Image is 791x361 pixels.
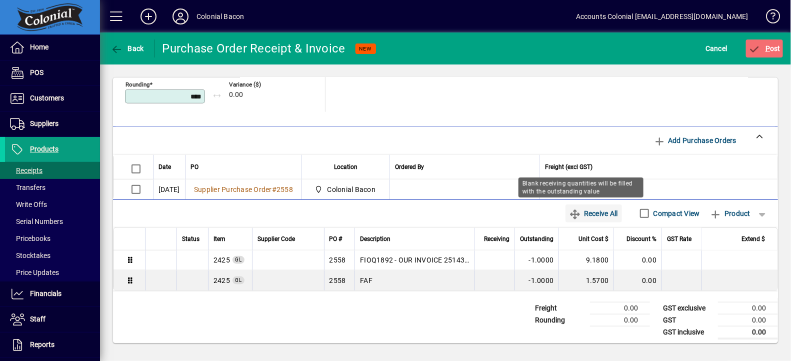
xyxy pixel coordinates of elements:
[30,94,64,102] span: Customers
[5,196,100,213] a: Write Offs
[395,161,424,172] span: Ordered By
[578,233,608,244] span: Unit Cost $
[10,166,42,174] span: Receipts
[360,233,390,244] span: Description
[658,314,718,326] td: GST
[545,161,592,172] span: Freight (excl GST)
[158,161,180,172] div: Date
[5,86,100,111] a: Customers
[5,230,100,247] a: Pricebooks
[539,179,777,199] td: 0.00
[576,8,748,24] div: Accounts Colonial [EMAIL_ADDRESS][DOMAIN_NAME]
[651,208,700,218] label: Compact View
[190,184,296,195] a: Supplier Purchase Order#2558
[276,185,293,193] span: 2558
[30,340,54,348] span: Reports
[100,39,155,57] app-page-header-button: Back
[327,184,376,194] span: Colonial Bacon
[30,68,43,76] span: POS
[530,302,590,314] td: Freight
[10,251,50,259] span: Stocktakes
[5,179,100,196] a: Transfers
[190,161,296,172] div: PO
[30,289,61,297] span: Financials
[354,250,474,270] td: FIOQ1892 - OUR INVOICE 25143 - ORIGINALLY WAS 1/4 PALLET BUT ONLY 2 CARTONS DELIVERED DUE TO UB L...
[235,277,242,283] span: GL
[110,44,144,52] span: Back
[520,233,553,244] span: Outstanding
[514,250,558,270] td: -1.0000
[182,233,199,244] span: Status
[257,233,295,244] span: Supplier Code
[10,217,63,225] span: Serial Numbers
[586,255,609,265] span: 9.1800
[530,314,590,326] td: Rounding
[164,7,196,25] button: Profile
[5,35,100,60] a: Home
[741,233,765,244] span: Extend $
[30,315,45,323] span: Staff
[653,132,736,148] span: Add Purchase Orders
[324,250,355,270] td: 2558
[5,264,100,281] a: Price Updates
[132,7,164,25] button: Add
[5,111,100,136] a: Suppliers
[158,161,171,172] span: Date
[213,233,225,244] span: Item
[545,161,765,172] div: Freight (excl GST)
[30,43,48,51] span: Home
[758,2,778,34] a: Knowledge Base
[569,205,618,221] span: Receive All
[613,250,661,270] td: 0.00
[213,275,230,285] span: Freight - Provida Freight
[235,257,242,262] span: GL
[10,200,47,208] span: Write Offs
[229,81,289,88] span: Variance ($)
[324,270,355,290] td: 2558
[590,314,650,326] td: 0.00
[329,233,342,244] span: PO #
[5,213,100,230] a: Serial Numbers
[272,185,276,193] span: #
[359,45,372,52] span: NEW
[194,185,272,193] span: Supplier Purchase Order
[10,268,59,276] span: Price Updates
[590,302,650,314] td: 0.00
[586,275,609,285] span: 1.5700
[30,145,58,153] span: Products
[705,204,755,222] button: Product
[658,302,718,314] td: GST exclusive
[10,183,45,191] span: Transfers
[5,307,100,332] a: Staff
[196,8,244,24] div: Colonial Bacon
[718,314,778,326] td: 0.00
[5,247,100,264] a: Stocktakes
[5,60,100,85] a: POS
[658,326,718,338] td: GST inclusive
[153,179,185,199] td: [DATE]
[718,326,778,338] td: 0.00
[125,81,149,88] mat-label: Rounding
[765,44,770,52] span: P
[703,39,730,57] button: Cancel
[718,302,778,314] td: 0.00
[10,234,50,242] span: Pricebooks
[213,255,230,265] span: Freight - Provida Freight
[484,233,509,244] span: Receiving
[334,161,357,172] span: Location
[746,39,783,57] button: Post
[626,233,656,244] span: Discount %
[705,40,727,56] span: Cancel
[30,119,58,127] span: Suppliers
[229,91,243,99] span: 0.00
[312,183,379,195] span: Colonial Bacon
[649,131,740,149] button: Add Purchase Orders
[5,162,100,179] a: Receipts
[565,204,622,222] button: Receive All
[5,281,100,306] a: Financials
[108,39,146,57] button: Back
[190,161,198,172] span: PO
[5,332,100,357] a: Reports
[710,205,750,221] span: Product
[162,40,345,56] div: Purchase Order Receipt & Invoice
